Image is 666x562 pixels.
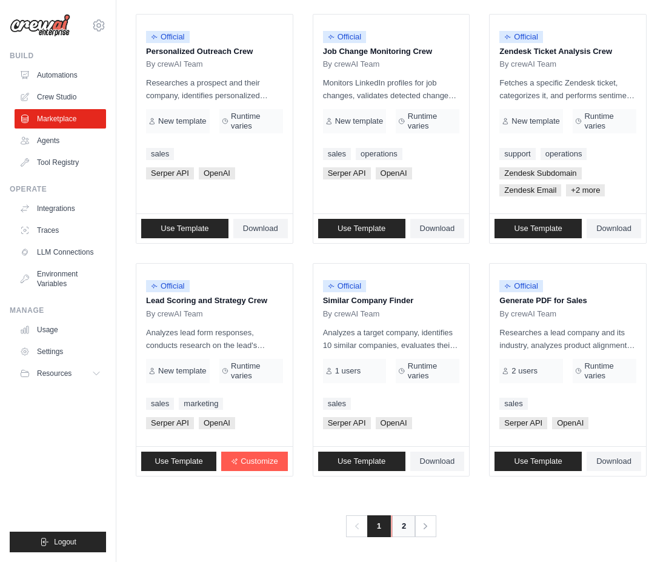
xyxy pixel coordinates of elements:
span: OpenAI [376,417,412,429]
span: New template [158,116,206,126]
span: 2 users [511,366,538,376]
span: OpenAI [199,167,235,179]
span: Runtime varies [408,112,458,131]
span: Logout [54,537,76,547]
span: By crewAI Team [146,59,203,69]
span: Download [596,224,631,233]
span: Runtime varies [231,361,281,381]
span: Official [499,280,543,292]
span: Official [499,31,543,43]
a: Integrations [15,199,106,218]
span: Runtime varies [231,112,281,131]
a: operations [541,148,587,160]
span: Download [596,457,631,466]
span: Use Template [155,457,202,466]
span: Serper API [499,417,547,429]
span: Resources [37,369,72,378]
a: Use Template [141,452,216,471]
span: Runtime varies [584,361,634,381]
a: LLM Connections [15,243,106,262]
a: Download [410,219,465,238]
span: Runtime varies [584,112,634,131]
a: Use Template [495,452,582,471]
span: Runtime varies [408,361,458,381]
span: OpenAI [199,417,235,429]
p: Researches a prospect and their company, identifies personalized content angles, and crafts a tai... [146,76,283,102]
span: New template [158,366,206,376]
a: sales [146,398,174,410]
a: sales [323,398,351,410]
span: Download [420,224,455,233]
p: Analyzes lead form responses, conducts research on the lead's industry and company, and scores th... [146,326,283,352]
a: Download [587,452,641,471]
span: +2 more [566,184,605,196]
p: Generate PDF for Sales [499,295,636,307]
p: Monitors LinkedIn profiles for job changes, validates detected changes, and analyzes opportunitie... [323,76,460,102]
span: Serper API [146,167,194,179]
a: operations [356,148,402,160]
p: Lead Scoring and Strategy Crew [146,295,283,307]
nav: Pagination [346,515,436,537]
span: 1 [367,515,391,537]
span: OpenAI [552,417,588,429]
p: Researches a lead company and its industry, analyzes product alignment, and creates content for a... [499,326,636,352]
a: Usage [15,320,106,340]
a: Download [410,452,465,471]
a: Tool Registry [15,153,106,172]
a: Customize [221,452,287,471]
span: Download [420,457,455,466]
span: Use Template [338,457,385,466]
span: New template [335,116,383,126]
a: Use Template [318,219,405,238]
a: Crew Studio [15,87,106,107]
a: Use Template [318,452,405,471]
p: Zendesk Ticket Analysis Crew [499,45,636,58]
img: Logo [10,14,70,37]
span: Use Template [514,457,562,466]
span: Use Template [338,224,385,233]
a: marketing [179,398,223,410]
a: Marketplace [15,109,106,129]
span: Use Template [161,224,208,233]
span: By crewAI Team [499,309,556,319]
span: By crewAI Team [146,309,203,319]
a: Use Template [141,219,228,238]
a: Automations [15,65,106,85]
p: Personalized Outreach Crew [146,45,283,58]
a: Settings [15,342,106,361]
span: Serper API [323,417,371,429]
a: sales [146,148,174,160]
span: Use Template [514,224,562,233]
span: By crewAI Team [323,309,380,319]
p: Job Change Monitoring Crew [323,45,460,58]
a: 2 [391,515,416,537]
span: Download [243,224,278,233]
button: Resources [15,364,106,383]
span: Zendesk Email [499,184,561,196]
span: Serper API [323,167,371,179]
span: By crewAI Team [323,59,380,69]
a: Download [233,219,288,238]
a: Agents [15,131,106,150]
a: Traces [15,221,106,240]
p: Similar Company Finder [323,295,460,307]
span: OpenAI [376,167,412,179]
span: Zendesk Subdomain [499,167,581,179]
span: New template [511,116,559,126]
a: sales [499,398,527,410]
p: Fetches a specific Zendesk ticket, categorizes it, and performs sentiment analysis. Outputs inclu... [499,76,636,102]
span: Customize [241,457,278,466]
div: Manage [10,306,106,315]
a: sales [323,148,351,160]
span: By crewAI Team [499,59,556,69]
a: support [499,148,535,160]
a: Use Template [495,219,582,238]
p: Analyzes a target company, identifies 10 similar companies, evaluates their similarity, and provi... [323,326,460,352]
span: Serper API [146,417,194,429]
span: Official [323,280,367,292]
a: Environment Variables [15,264,106,293]
div: Operate [10,184,106,194]
span: 1 users [335,366,361,376]
div: Build [10,51,106,61]
span: Official [323,31,367,43]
